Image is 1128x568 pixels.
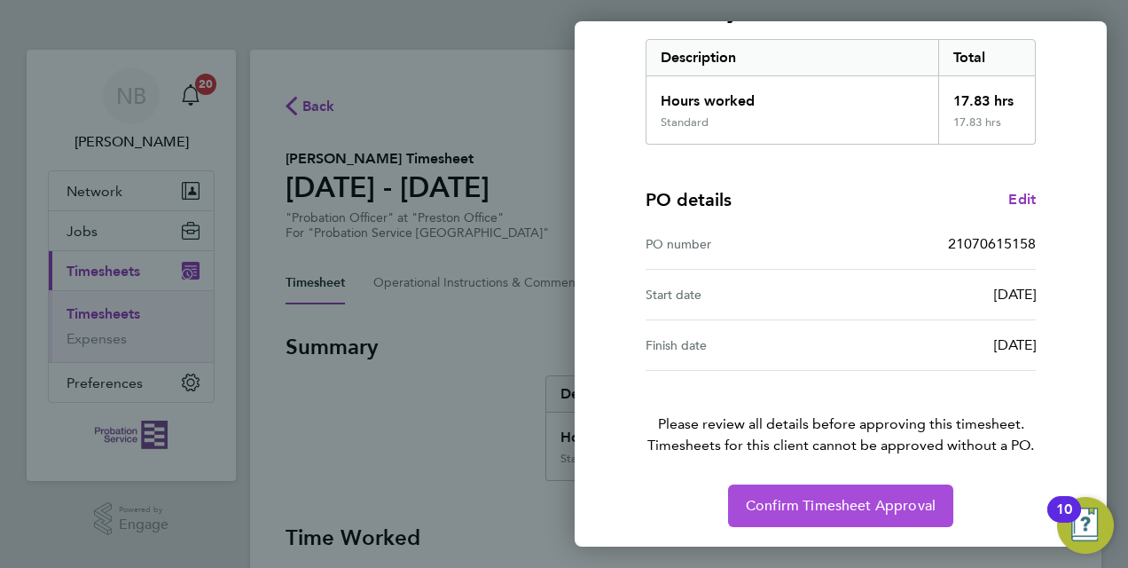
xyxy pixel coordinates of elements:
[1008,191,1036,208] span: Edit
[646,335,841,356] div: Finish date
[938,115,1036,144] div: 17.83 hrs
[948,235,1036,252] span: 21070615158
[646,187,732,212] h4: PO details
[646,39,1036,145] div: Summary of 18 - 24 Aug 2025
[841,284,1036,305] div: [DATE]
[728,485,953,527] button: Confirm Timesheet Approval
[938,40,1036,75] div: Total
[938,76,1036,115] div: 17.83 hrs
[646,233,841,255] div: PO number
[646,40,938,75] div: Description
[1057,497,1114,554] button: Open Resource Center, 10 new notifications
[624,371,1057,456] p: Please review all details before approving this timesheet.
[661,115,709,130] div: Standard
[646,284,841,305] div: Start date
[646,76,938,115] div: Hours worked
[1008,189,1036,210] a: Edit
[841,335,1036,356] div: [DATE]
[1056,509,1072,532] div: 10
[624,435,1057,456] span: Timesheets for this client cannot be approved without a PO.
[746,497,936,515] span: Confirm Timesheet Approval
